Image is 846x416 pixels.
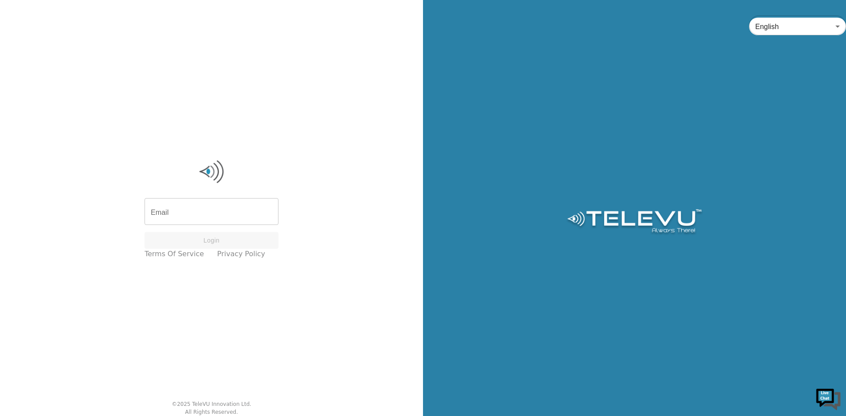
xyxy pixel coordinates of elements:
img: Chat Widget [815,385,842,412]
div: English [749,14,846,39]
div: © 2025 TeleVU Innovation Ltd. [172,400,252,408]
img: Logo [566,209,703,236]
img: Logo [145,158,278,185]
a: Privacy Policy [217,249,265,259]
a: Terms of Service [145,249,204,259]
div: All Rights Reserved. [185,408,238,416]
